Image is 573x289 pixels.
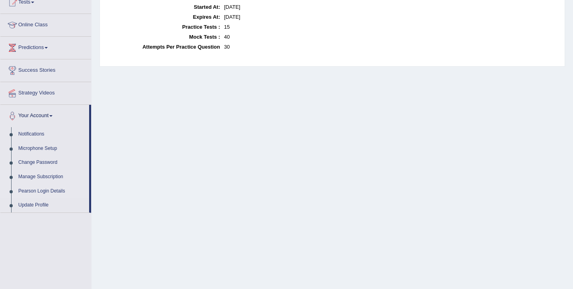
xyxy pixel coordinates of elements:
[0,59,91,79] a: Success Stories
[109,32,220,42] dt: Mock Tests :
[109,42,220,52] dt: Attempts Per Practice Question
[0,82,91,102] a: Strategy Videos
[224,2,556,12] dd: [DATE]
[109,12,220,22] dt: Expires At:
[0,105,89,125] a: Your Account
[224,42,556,52] dd: 30
[15,142,89,156] a: Microphone Setup
[224,22,556,32] dd: 15
[0,14,91,34] a: Online Class
[0,37,91,57] a: Predictions
[15,198,89,212] a: Update Profile
[15,170,89,184] a: Manage Subscription
[109,22,220,32] dt: Practice Tests :
[109,2,220,12] dt: Started At:
[224,12,556,22] dd: [DATE]
[15,127,89,142] a: Notifications
[15,184,89,199] a: Pearson Login Details
[224,32,556,42] dd: 40
[15,155,89,170] a: Change Password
